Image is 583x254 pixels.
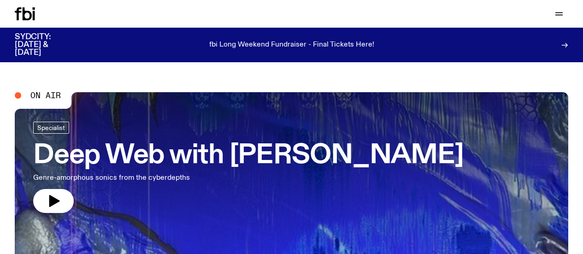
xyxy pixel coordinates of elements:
[209,41,374,49] p: fbi Long Weekend Fundraiser - Final Tickets Here!
[30,91,61,100] span: On Air
[33,143,464,169] h3: Deep Web with [PERSON_NAME]
[37,124,65,131] span: Specialist
[33,172,269,183] p: Genre-amorphous sonics from the cyberdepths
[33,122,69,134] a: Specialist
[33,122,464,213] a: Deep Web with [PERSON_NAME]Genre-amorphous sonics from the cyberdepths
[15,33,74,57] h3: SYDCITY: [DATE] & [DATE]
